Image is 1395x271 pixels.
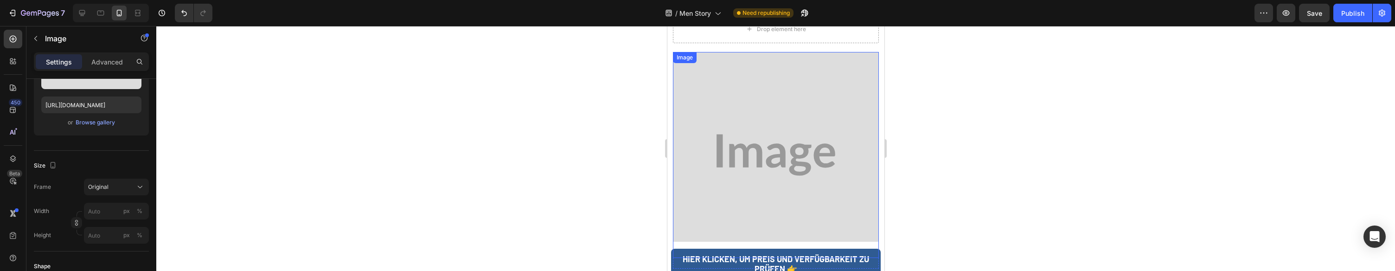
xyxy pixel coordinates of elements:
[84,179,149,195] button: Original
[84,227,149,244] input: px%
[34,231,51,239] label: Height
[679,8,711,18] span: Men Story
[34,262,51,271] div: Shape
[84,203,149,219] input: px%
[1363,226,1386,248] div: Open Intercom Messenger
[15,228,202,248] p: HIER KLICKEN, UM PREIS UND VERFÜGBARKEIT ZU PRÜFEN 👉
[34,160,58,172] div: Size
[68,117,73,128] span: or
[61,7,65,19] p: 7
[123,231,130,239] div: px
[7,170,22,177] div: Beta
[1299,4,1330,22] button: Save
[7,27,27,36] div: Image
[45,33,124,44] p: Image
[667,26,884,271] iframe: Design area
[9,99,22,106] div: 450
[1341,8,1364,18] div: Publish
[742,9,790,17] span: Need republishing
[121,206,132,217] button: %
[6,26,212,232] img: 1080x1080
[34,183,51,191] label: Frame
[4,4,69,22] button: 7
[88,183,109,191] span: Original
[675,8,678,18] span: /
[137,207,142,215] div: %
[1333,4,1372,22] button: Publish
[123,207,130,215] div: px
[34,207,49,215] label: Width
[134,206,145,217] button: px
[46,57,72,67] p: Settings
[4,223,213,254] a: HIER KLICKEN, UM PREIS UND VERFÜGBARKEIT ZU PRÜFEN 👉
[76,118,115,127] div: Browse gallery
[175,4,212,22] div: Undo/Redo
[121,230,132,241] button: %
[134,230,145,241] button: px
[137,231,142,239] div: %
[1307,9,1322,17] span: Save
[91,57,123,67] p: Advanced
[41,97,141,113] input: https://example.com/image.jpg
[75,118,115,127] button: Browse gallery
